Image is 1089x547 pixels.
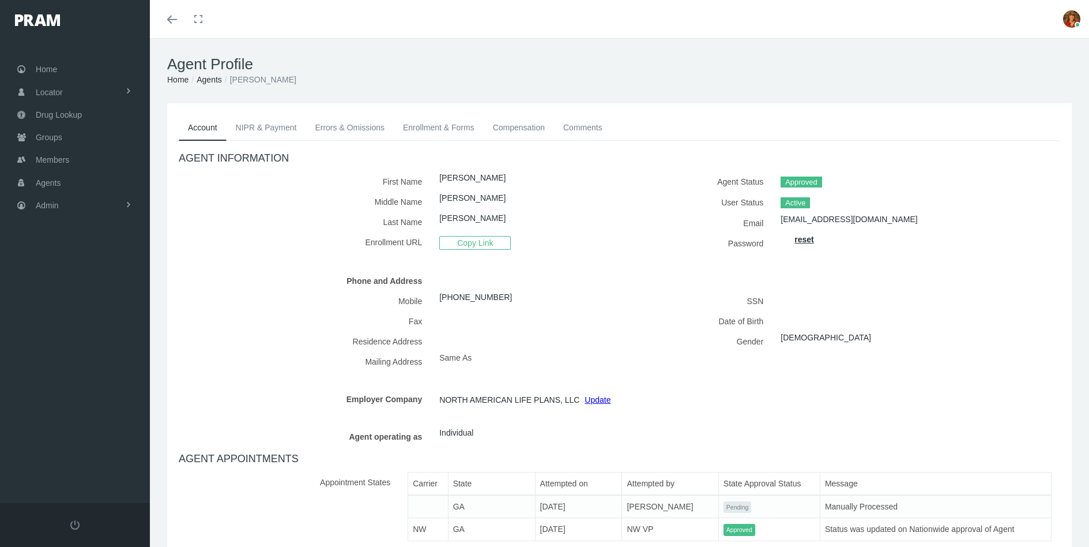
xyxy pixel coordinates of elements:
[179,426,431,447] label: Agent operating as
[179,351,431,372] label: Mailing Address
[439,424,473,441] span: Individual
[36,194,59,216] span: Admin
[628,311,773,331] label: Date of Birth
[820,518,1051,541] td: Status was updated on Nationwide approval of Agent
[179,291,431,311] label: Mobile
[408,472,448,495] th: Carrier
[781,215,917,224] a: [EMAIL_ADDRESS][DOMAIN_NAME]
[179,115,227,141] a: Account
[439,293,512,302] a: [PHONE_NUMBER]
[36,58,57,80] span: Home
[36,149,69,171] span: Members
[36,81,63,103] span: Locator
[781,197,810,209] span: Active
[394,115,484,140] a: Enrollment & Forms
[724,524,755,536] span: Approved
[781,333,871,342] a: [DEMOGRAPHIC_DATA]
[167,75,189,84] a: Home
[179,331,431,351] label: Residence Address
[439,238,511,247] a: Copy Link
[622,495,718,518] td: [PERSON_NAME]
[628,213,773,233] label: Email
[179,212,431,232] label: Last Name
[36,172,61,194] span: Agents
[628,192,773,213] label: User Status
[622,518,718,541] td: NW VP
[15,14,60,26] img: PRAM_20_x_78.png
[227,115,306,140] a: NIPR & Payment
[820,495,1051,518] td: Manually Processed
[222,73,296,86] li: [PERSON_NAME]
[585,395,611,404] a: Update
[439,193,506,203] a: [PERSON_NAME]
[306,115,394,140] a: Errors & Omissions
[197,75,222,84] a: Agents
[408,518,448,541] td: NW
[484,115,554,140] a: Compensation
[439,236,511,250] span: Copy Link
[179,152,1060,165] h4: AGENT INFORMATION
[179,389,431,409] label: Employer Company
[535,518,622,541] td: [DATE]
[628,291,773,311] label: SSN
[36,104,82,126] span: Drug Lookup
[820,472,1051,495] th: Message
[167,55,1072,73] h1: Agent Profile
[179,171,431,192] label: First Name
[179,271,431,291] label: Phone and Address
[439,353,472,362] span: Same As
[439,391,579,409] span: NORTH AMERICAN LIFE PLANS, LLC
[622,472,718,495] th: Attempted by
[718,472,820,495] th: State Approval Status
[724,501,752,514] span: Pending
[439,213,506,223] a: [PERSON_NAME]
[439,173,506,182] a: [PERSON_NAME]
[535,472,622,495] th: Attempted on
[179,192,431,212] label: Middle Name
[781,177,822,188] span: Approved
[448,495,535,518] td: GA
[448,472,535,495] th: State
[179,232,431,253] label: Enrollment URL
[1063,10,1080,28] img: S_Profile_Picture_5386.jpg
[179,453,1060,466] h4: AGENT APPOINTMENTS
[628,233,773,253] label: Password
[448,518,535,541] td: GA
[628,331,773,351] label: Gender
[36,126,62,148] span: Groups
[628,171,773,192] label: Agent Status
[179,311,431,331] label: Fax
[794,235,813,244] a: reset
[554,115,612,140] a: Comments
[535,495,622,518] td: [DATE]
